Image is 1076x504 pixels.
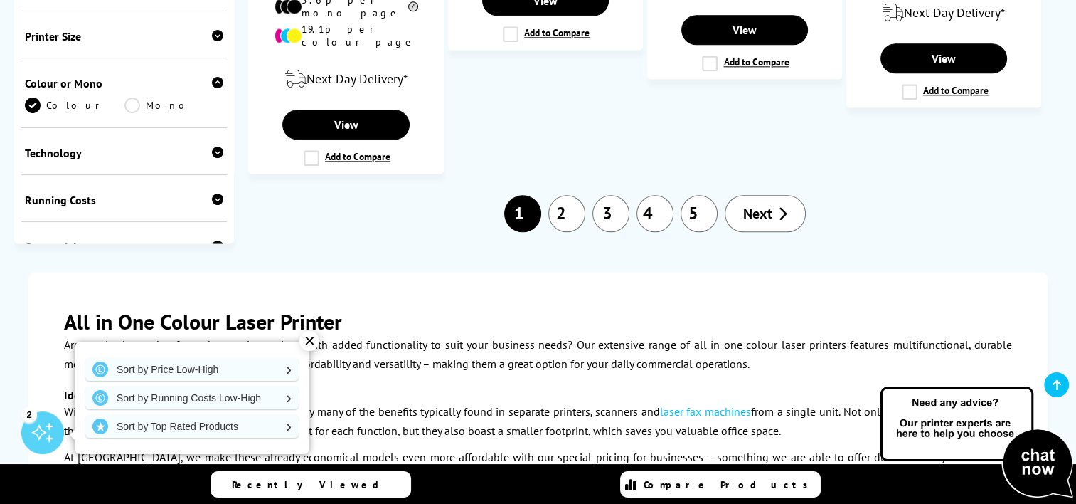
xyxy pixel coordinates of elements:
img: Open Live Chat window [877,384,1076,501]
li: 19.1p per colour page [275,23,418,48]
div: Technology [25,146,223,160]
div: Printer Size [25,29,223,43]
a: View [282,110,409,140]
a: 5 [681,195,718,232]
h2: All in One Colour Laser Printer [64,308,1012,335]
a: Colour [25,98,124,113]
div: Connectivity [25,240,223,254]
a: Compare Products [620,471,821,498]
div: 2 [21,406,37,422]
span: Recently Viewed [232,478,393,491]
div: modal_delivery [256,59,435,99]
div: Running Costs [25,193,223,207]
span: Compare Products [644,478,816,491]
p: Are you in the market for a cheap colour printer with added functionality to suit your business n... [64,335,1012,374]
a: Recently Viewed [211,471,411,498]
div: Colour or Mono [25,76,223,90]
a: View [880,43,1007,73]
a: Next [725,195,806,232]
a: View [681,15,808,45]
label: Add to Compare [902,84,989,100]
a: Sort by Price Low-High [85,358,299,381]
a: Mono [124,98,224,113]
span: Next [743,204,772,223]
p: With a colour laser all in one device, you can enjoy many of the benefits typically found in sepa... [64,402,1012,441]
a: Sort by Top Rated Products [85,415,299,438]
label: Add to Compare [304,150,390,166]
h3: Ideal for Clerical Use [64,388,1012,402]
a: 3 [592,195,629,232]
a: 4 [636,195,673,232]
a: laser fax machines [660,404,751,419]
div: ✕ [299,331,319,351]
p: At [GEOGRAPHIC_DATA], we make these already economical models even more affordable with our speci... [64,448,1012,486]
label: Add to Compare [503,26,590,42]
label: Add to Compare [702,56,789,71]
a: Sort by Running Costs Low-High [85,387,299,409]
a: 2 [548,195,585,232]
